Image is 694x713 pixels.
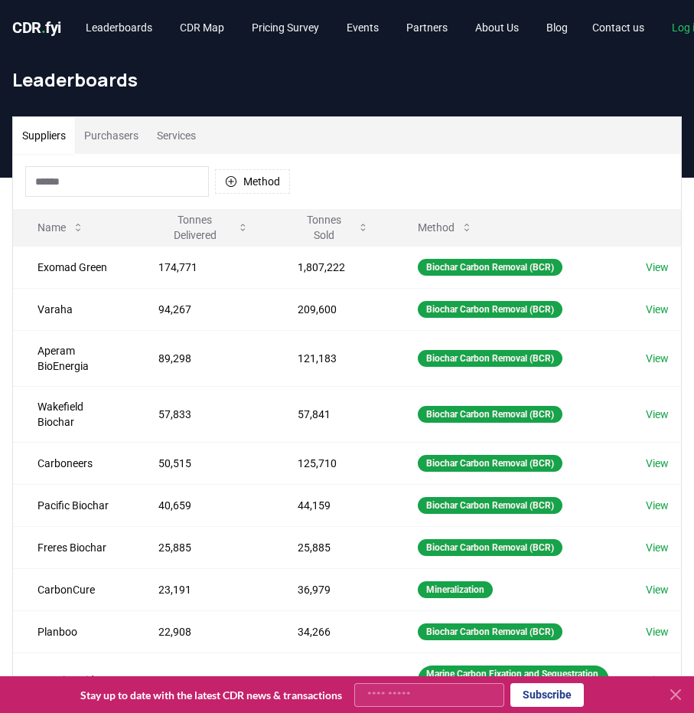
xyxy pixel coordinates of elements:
[134,652,273,707] td: 22,880
[273,288,393,330] td: 209,600
[273,484,393,526] td: 44,159
[646,624,669,639] a: View
[12,18,61,37] span: CDR fyi
[646,456,669,471] a: View
[273,330,393,386] td: 121,183
[13,246,134,288] td: Exomad Green
[148,117,205,154] button: Services
[394,14,460,41] a: Partners
[418,455,562,472] div: Biochar Carbon Removal (BCR)
[580,14,657,41] a: Contact us
[418,581,493,598] div: Mineralization
[406,212,485,243] button: Method
[646,498,669,513] a: View
[418,406,562,423] div: Biochar Carbon Removal (BCR)
[334,14,391,41] a: Events
[418,497,562,514] div: Biochar Carbon Removal (BCR)
[134,386,273,442] td: 57,833
[418,539,562,556] div: Biochar Carbon Removal (BCR)
[146,212,261,243] button: Tonnes Delivered
[273,610,393,652] td: 34,266
[134,246,273,288] td: 174,771
[418,259,562,276] div: Biochar Carbon Removal (BCR)
[134,484,273,526] td: 40,659
[134,568,273,610] td: 23,191
[646,351,669,366] a: View
[168,14,236,41] a: CDR Map
[25,212,96,243] button: Name
[646,302,669,317] a: View
[12,17,61,38] a: CDR.fyi
[134,330,273,386] td: 89,298
[646,260,669,275] a: View
[13,652,134,707] td: Running Tide
[534,14,580,41] a: Blog
[134,288,273,330] td: 94,267
[273,568,393,610] td: 36,979
[646,672,669,688] a: View
[646,540,669,555] a: View
[73,14,580,41] nav: Main
[13,568,134,610] td: CarbonCure
[75,117,148,154] button: Purchasers
[646,407,669,422] a: View
[285,212,381,243] button: Tonnes Sold
[134,526,273,568] td: 25,885
[12,67,682,92] h1: Leaderboards
[13,288,134,330] td: Varaha
[418,301,562,318] div: Biochar Carbon Removal (BCR)
[273,652,393,707] td: 28,302
[418,666,609,695] div: Marine Carbon Fixation and Sequestration (MCFS)
[13,442,134,484] td: Carboneers
[273,526,393,568] td: 25,885
[73,14,165,41] a: Leaderboards
[13,386,134,442] td: Wakefield Biochar
[134,610,273,652] td: 22,908
[13,610,134,652] td: Planboo
[463,14,531,41] a: About Us
[418,350,562,367] div: Biochar Carbon Removal (BCR)
[273,386,393,442] td: 57,841
[646,582,669,597] a: View
[273,442,393,484] td: 125,710
[13,117,75,154] button: Suppliers
[13,526,134,568] td: Freres Biochar
[215,169,290,194] button: Method
[273,246,393,288] td: 1,807,222
[13,330,134,386] td: Aperam BioEnergia
[134,442,273,484] td: 50,515
[13,484,134,526] td: Pacific Biochar
[41,18,46,37] span: .
[418,623,562,640] div: Biochar Carbon Removal (BCR)
[239,14,331,41] a: Pricing Survey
